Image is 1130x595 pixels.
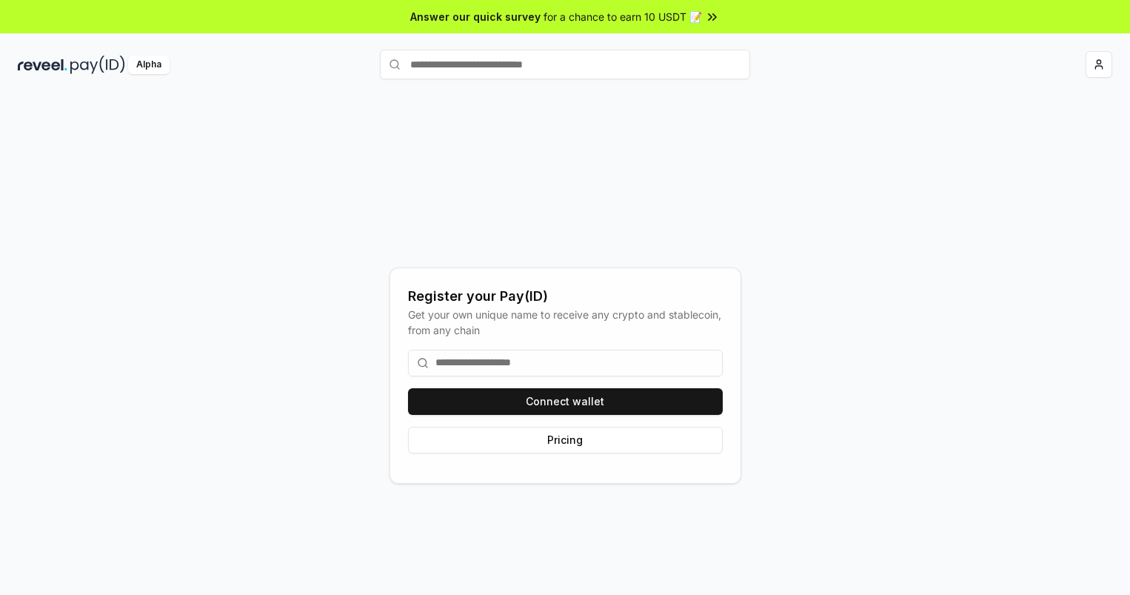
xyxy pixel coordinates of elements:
img: reveel_dark [18,56,67,74]
span: for a chance to earn 10 USDT 📝 [544,9,702,24]
button: Connect wallet [408,388,723,415]
div: Alpha [128,56,170,74]
button: Pricing [408,427,723,453]
div: Register your Pay(ID) [408,286,723,307]
span: Answer our quick survey [410,9,541,24]
div: Get your own unique name to receive any crypto and stablecoin, from any chain [408,307,723,338]
img: pay_id [70,56,125,74]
